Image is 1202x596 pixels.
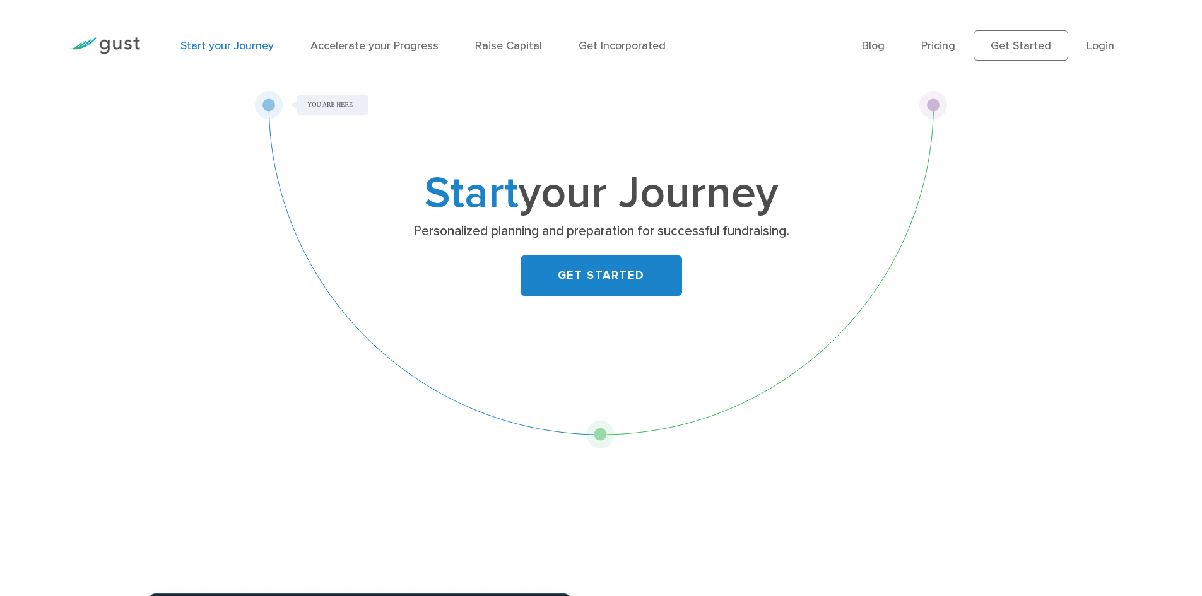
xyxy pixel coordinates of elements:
a: GET STARTED [521,255,682,296]
a: Raise Capital [475,39,542,52]
a: Get Incorporated [579,39,666,52]
img: Gust Logo [69,37,140,54]
a: Login [1087,39,1114,52]
a: Blog [862,39,885,52]
p: Personalized planning and preparation for successful fundraising. [356,223,846,240]
a: Pricing [921,39,955,52]
a: Start your Journey [180,39,274,52]
a: Get Started [974,30,1068,61]
h1: your Journey [352,173,851,214]
span: Start [425,167,519,219]
a: Accelerate your Progress [310,39,439,52]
